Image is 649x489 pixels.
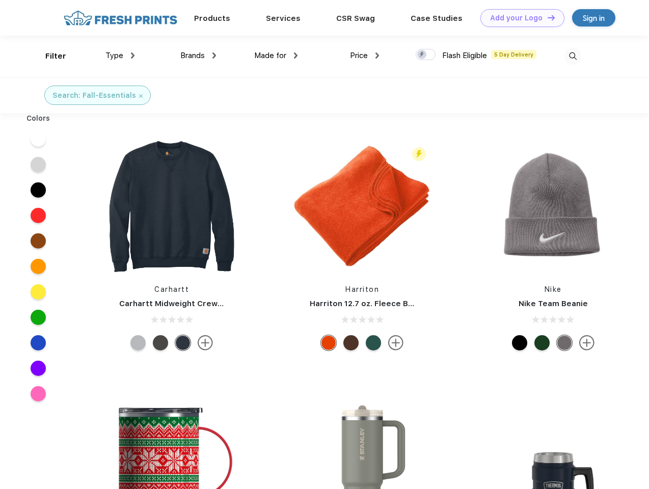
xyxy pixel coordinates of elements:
[343,335,359,350] div: Cocoa
[412,147,426,161] img: flash_active_toggle.svg
[130,335,146,350] div: Heather Grey
[119,299,281,308] a: Carhartt Midweight Crewneck Sweatshirt
[175,335,191,350] div: New Navy
[61,9,180,27] img: fo%20logo%202.webp
[557,335,572,350] div: Medium Grey
[254,51,286,60] span: Made for
[572,9,615,26] a: Sign in
[198,335,213,350] img: more.svg
[294,52,298,59] img: dropdown.png
[194,14,230,23] a: Products
[491,50,536,59] span: 5 Day Delivery
[153,335,168,350] div: Carbon Heather
[485,139,621,274] img: func=resize&h=266
[548,15,555,20] img: DT
[104,139,239,274] img: func=resize&h=266
[583,12,605,24] div: Sign in
[294,139,430,274] img: func=resize&h=266
[350,51,368,60] span: Price
[345,285,379,293] a: Harriton
[579,335,594,350] img: more.svg
[534,335,550,350] div: Gorge Green
[154,285,189,293] a: Carhartt
[442,51,487,60] span: Flash Eligible
[310,299,432,308] a: Harriton 12.7 oz. Fleece Blanket
[139,94,143,98] img: filter_cancel.svg
[212,52,216,59] img: dropdown.png
[52,90,136,101] div: Search: Fall-Essentials
[131,52,134,59] img: dropdown.png
[512,335,527,350] div: Black
[366,335,381,350] div: Hunter
[519,299,588,308] a: Nike Team Beanie
[545,285,562,293] a: Nike
[388,335,403,350] img: more.svg
[105,51,123,60] span: Type
[564,48,581,65] img: desktop_search.svg
[375,52,379,59] img: dropdown.png
[321,335,336,350] div: Orange
[490,14,543,22] div: Add your Logo
[180,51,205,60] span: Brands
[45,50,66,62] div: Filter
[19,113,58,124] div: Colors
